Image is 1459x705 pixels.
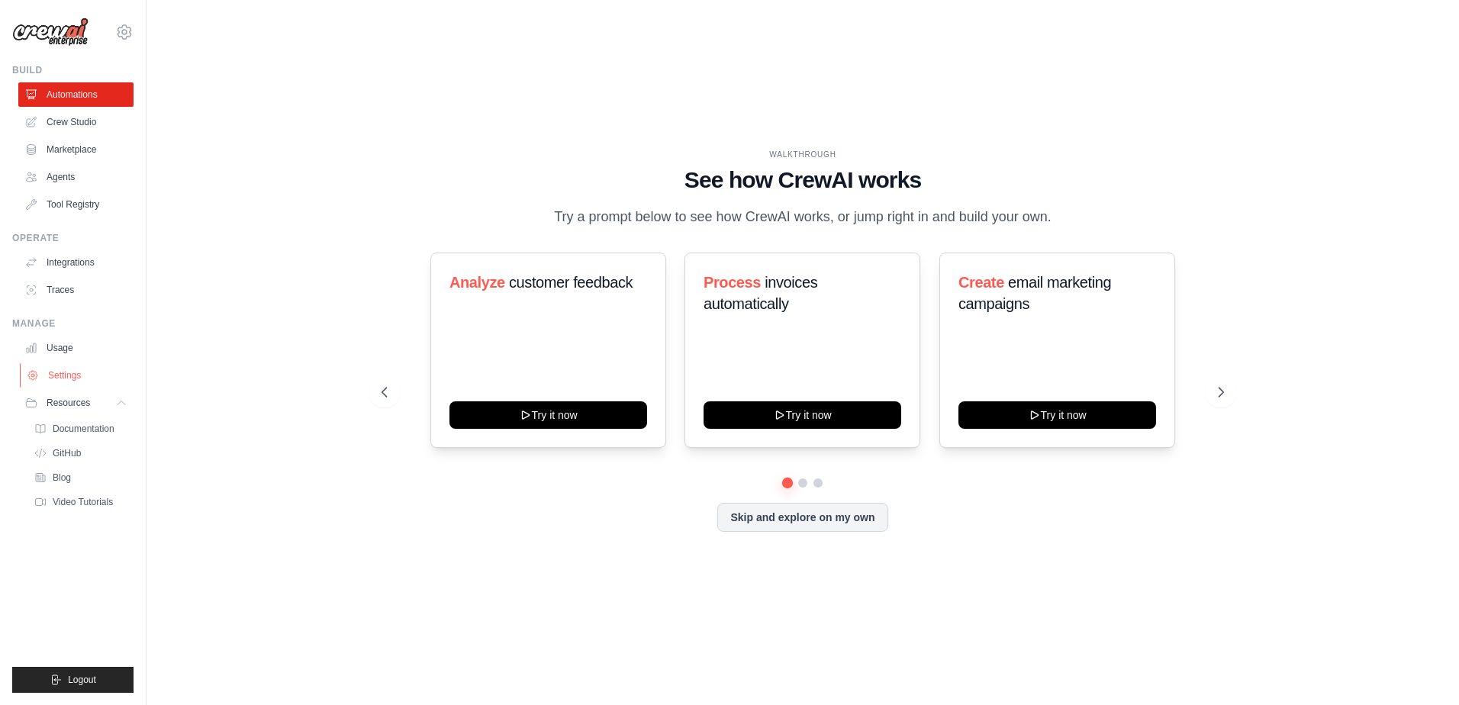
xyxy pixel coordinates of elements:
[18,336,134,360] a: Usage
[12,18,89,47] img: Logo
[27,491,134,513] a: Video Tutorials
[27,443,134,464] a: GitHub
[18,192,134,217] a: Tool Registry
[18,82,134,107] a: Automations
[53,496,113,508] span: Video Tutorials
[1383,632,1459,705] iframe: Chat Widget
[18,250,134,275] a: Integrations
[53,472,71,484] span: Blog
[958,274,1004,291] span: Create
[18,110,134,134] a: Crew Studio
[12,317,134,330] div: Manage
[27,467,134,488] a: Blog
[958,274,1111,312] span: email marketing campaigns
[20,363,135,388] a: Settings
[449,274,505,291] span: Analyze
[12,64,134,76] div: Build
[12,232,134,244] div: Operate
[68,674,96,686] span: Logout
[704,401,901,429] button: Try it now
[382,149,1224,160] div: WALKTHROUGH
[53,447,81,459] span: GitHub
[958,401,1156,429] button: Try it now
[509,274,633,291] span: customer feedback
[704,274,761,291] span: Process
[27,418,134,439] a: Documentation
[717,503,887,532] button: Skip and explore on my own
[18,278,134,302] a: Traces
[18,391,134,415] button: Resources
[382,166,1224,194] h1: See how CrewAI works
[12,667,134,693] button: Logout
[546,206,1059,228] p: Try a prompt below to see how CrewAI works, or jump right in and build your own.
[53,423,114,435] span: Documentation
[47,397,90,409] span: Resources
[18,137,134,162] a: Marketplace
[449,401,647,429] button: Try it now
[18,165,134,189] a: Agents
